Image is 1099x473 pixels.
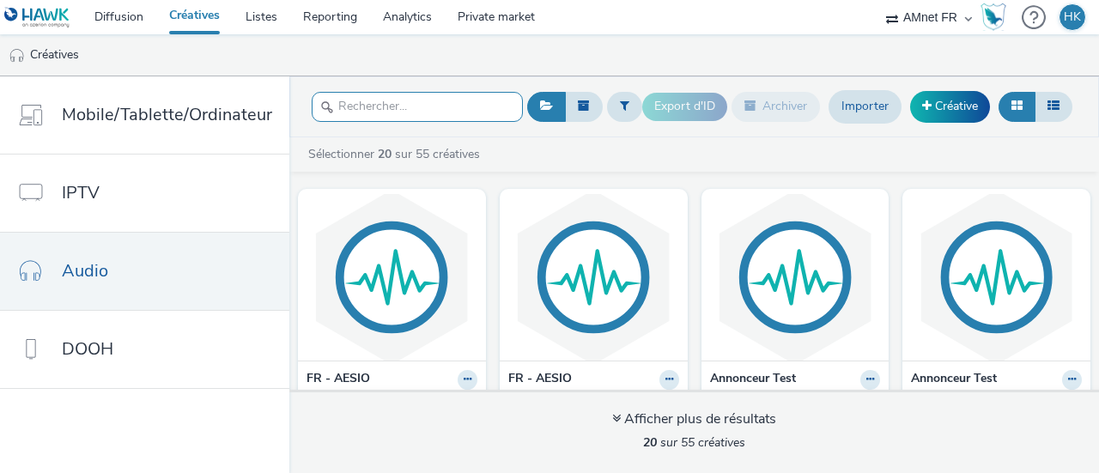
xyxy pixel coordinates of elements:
[981,3,1006,31] img: Hawk Academy
[504,193,683,361] img: Test Audio visual
[910,91,990,122] a: Créative
[4,7,70,28] img: undefined Logo
[911,370,997,390] strong: Annonceur Test
[62,258,108,283] span: Audio
[302,193,482,361] img: Test Audio (VAST URL) visual
[9,47,26,64] img: audio
[642,93,727,120] button: Export d'ID
[62,337,113,361] span: DOOH
[307,370,370,390] strong: FR - AESIO
[62,180,100,205] span: IPTV
[643,434,657,451] strong: 20
[981,3,1013,31] a: Hawk Academy
[1035,92,1072,121] button: Liste
[62,102,272,127] span: Mobile/Tablette/Ordinateur
[732,92,820,121] button: Archiver
[907,193,1086,361] img: crea (3) visual
[378,146,392,162] strong: 20
[829,90,902,123] a: Importer
[643,434,745,451] span: sur 55 créatives
[612,409,776,429] div: Afficher plus de résultats
[1064,4,1081,30] div: HK
[508,370,572,390] strong: FR - AESIO
[999,92,1035,121] button: Grille
[307,146,487,162] a: Sélectionner sur 55 créatives
[710,370,796,390] strong: Annonceur Test
[312,92,523,122] input: Rechercher...
[706,193,885,361] img: crea (4) visual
